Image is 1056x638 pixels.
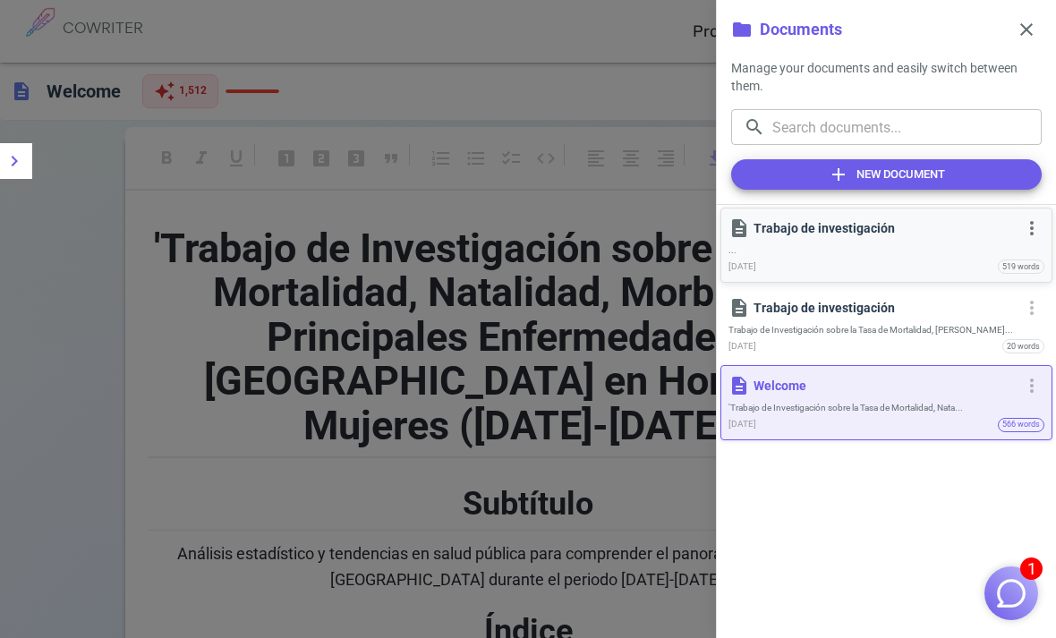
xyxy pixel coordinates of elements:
[728,259,756,275] span: [DATE]
[994,576,1028,610] img: Close chat
[731,59,1042,95] p: Manage your documents and easily switch between them.
[760,17,842,43] h6: Documents
[728,297,750,319] span: description
[772,109,1042,145] input: Search documents...
[731,159,1042,190] button: New Document
[728,402,1044,413] span: 'Trabajo de Investigación sobre la Tasa de Mortalidad, Nata...
[1020,557,1043,580] span: 1
[754,299,1016,317] p: Trabajo de investigación
[728,375,750,396] span: description
[728,339,756,354] span: [DATE]
[744,116,765,138] span: search
[731,19,753,40] span: folder
[999,254,1043,280] span: 519 words
[1016,19,1037,40] span: close
[728,244,1044,256] span: ...
[1021,217,1043,239] span: more_vert
[1021,297,1043,319] span: more_vert
[728,324,1044,336] span: Trabajo de Investigación sobre la Tasa de Mortalidad, [PERSON_NAME]...
[728,417,756,432] span: [DATE]
[754,219,1016,237] p: Trabajo de investigación
[1021,375,1043,396] span: more_vert
[828,164,849,185] span: add
[754,377,1016,395] p: Welcome
[999,412,1043,438] span: 566 words
[728,217,750,239] span: description
[1003,334,1043,360] span: 20 words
